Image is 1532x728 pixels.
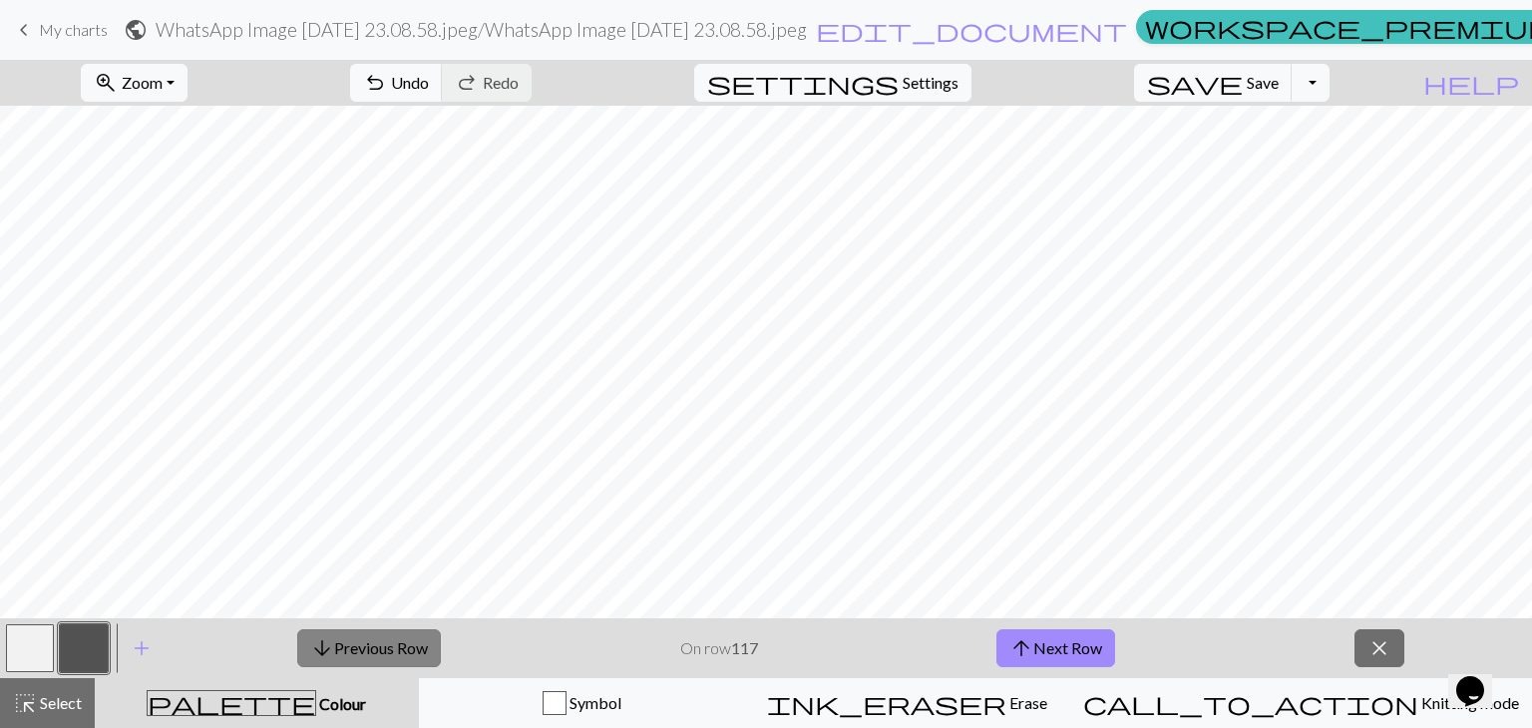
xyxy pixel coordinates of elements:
span: settings [707,69,899,97]
span: palette [148,689,315,717]
button: Save [1134,64,1293,102]
button: Zoom [81,64,188,102]
span: close [1367,634,1391,662]
span: Symbol [567,693,621,712]
span: arrow_downward [310,634,334,662]
span: Colour [316,694,366,713]
a: My charts [12,13,108,47]
p: On row [680,636,758,660]
button: Knitting mode [1070,678,1532,728]
span: Undo [391,73,429,92]
span: help [1423,69,1519,97]
span: Save [1247,73,1279,92]
span: save [1147,69,1243,97]
span: undo [363,69,387,97]
span: zoom_in [94,69,118,97]
strong: 117 [731,638,758,657]
button: Colour [95,678,419,728]
span: edit_document [816,16,1127,44]
iframe: chat widget [1448,648,1512,708]
span: keyboard_arrow_left [12,16,36,44]
button: SettingsSettings [694,64,971,102]
span: ink_eraser [767,689,1006,717]
span: Settings [903,71,958,95]
button: Erase [744,678,1070,728]
span: highlight_alt [13,689,37,717]
span: Zoom [122,73,163,92]
span: Select [37,693,82,712]
i: Settings [707,71,899,95]
span: Knitting mode [1418,693,1519,712]
button: Next Row [996,629,1115,667]
span: Erase [1006,693,1047,712]
span: call_to_action [1083,689,1418,717]
span: add [130,634,154,662]
span: public [124,16,148,44]
h2: WhatsApp Image [DATE] 23.08.58.jpeg / WhatsApp Image [DATE] 23.08.58.jpeg [156,18,807,41]
span: My charts [39,20,108,39]
button: Previous Row [297,629,441,667]
button: Undo [350,64,443,102]
button: Symbol [419,678,745,728]
span: arrow_upward [1009,634,1033,662]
